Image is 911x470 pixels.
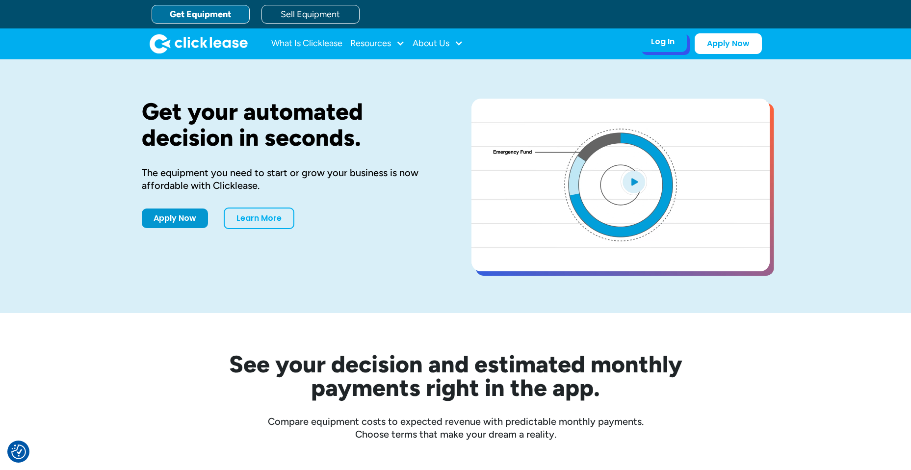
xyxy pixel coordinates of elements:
[261,5,360,24] a: Sell Equipment
[150,34,248,53] img: Clicklease logo
[142,415,770,441] div: Compare equipment costs to expected revenue with predictable monthly payments. Choose terms that ...
[651,37,675,47] div: Log In
[350,34,405,53] div: Resources
[471,99,770,271] a: open lightbox
[224,208,294,229] a: Learn More
[11,444,26,459] img: Revisit consent button
[142,99,440,151] h1: Get your automated decision in seconds.
[181,352,730,399] h2: See your decision and estimated monthly payments right in the app.
[152,5,250,24] a: Get Equipment
[150,34,248,53] a: home
[695,33,762,54] a: Apply Now
[621,168,647,195] img: Blue play button logo on a light blue circular background
[142,209,208,228] a: Apply Now
[413,34,463,53] div: About Us
[142,166,440,192] div: The equipment you need to start or grow your business is now affordable with Clicklease.
[271,34,342,53] a: What Is Clicklease
[11,444,26,459] button: Consent Preferences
